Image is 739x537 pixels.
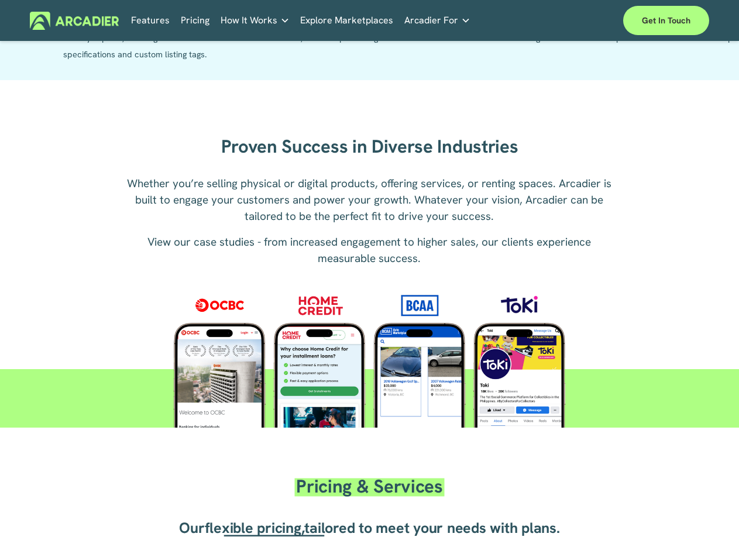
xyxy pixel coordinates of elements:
[30,12,119,30] img: Arcadier
[221,12,290,30] a: folder dropdown
[221,135,518,158] strong: Proven Success in Diverse Industries
[296,474,442,498] span: Pricing & Services
[131,12,170,30] a: Features
[404,12,458,29] span: Arcadier For
[221,12,277,29] span: How It Works
[680,481,739,537] div: Widget de chat
[181,12,209,30] a: Pricing
[118,234,622,267] p: View our case studies - from increased engagement to higher sales, our clients experience measura...
[680,481,739,537] iframe: Chat Widget
[118,175,622,225] p: Whether you’re selling physical or digital products, offering services, or renting spaces. Arcadi...
[623,6,709,35] a: Get in touch
[300,12,393,30] a: Explore Marketplaces
[404,12,470,30] a: folder dropdown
